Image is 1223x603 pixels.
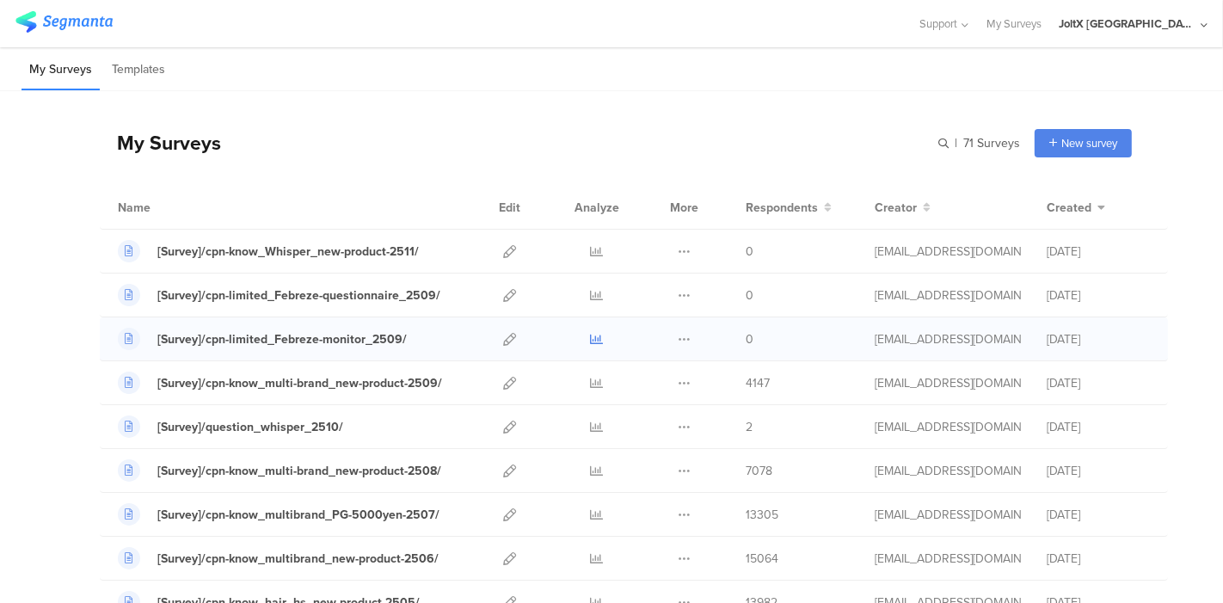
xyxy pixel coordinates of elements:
button: Creator [875,199,931,217]
div: Name [118,199,221,217]
div: [Survey]/cpn-know_multi-brand_new-product-2508/ [157,462,441,480]
a: [Survey]/cpn-know_multi-brand_new-product-2508/ [118,459,441,482]
div: kumai.ik@pg.com [875,506,1021,524]
div: More [666,186,703,229]
span: Respondents [746,199,818,217]
a: [Survey]/cpn-know_multi-brand_new-product-2509/ [118,372,442,394]
div: [DATE] [1047,330,1150,348]
div: JoltX [GEOGRAPHIC_DATA] [1059,15,1196,32]
span: Creator [875,199,917,217]
li: My Surveys [22,50,100,90]
div: kumai.ik@pg.com [875,374,1021,392]
div: My Surveys [100,128,221,157]
div: [Survey]/cpn-limited_Febreze-questionnaire_2509/ [157,286,440,305]
div: [DATE] [1047,418,1150,436]
img: segmanta logo [15,11,113,33]
div: [DATE] [1047,462,1150,480]
div: kumai.ik@pg.com [875,243,1021,261]
span: 4147 [746,374,770,392]
div: [DATE] [1047,506,1150,524]
div: kumai.ik@pg.com [875,418,1021,436]
div: [Survey]/cpn-know_Whisper_new-product-2511/ [157,243,419,261]
div: [DATE] [1047,286,1150,305]
div: kumai.ik@pg.com [875,286,1021,305]
div: Analyze [571,186,623,229]
span: New survey [1061,135,1117,151]
div: Edit [491,186,528,229]
span: 13305 [746,506,778,524]
span: | [952,134,960,152]
div: [Survey]/cpn-know_multibrand_PG-5000yen-2507/ [157,506,439,524]
span: 7078 [746,462,772,480]
span: 2 [746,418,753,436]
span: 0 [746,286,753,305]
button: Created [1047,199,1105,217]
div: [DATE] [1047,243,1150,261]
button: Respondents [746,199,832,217]
span: Support [920,15,958,32]
span: Created [1047,199,1091,217]
a: [Survey]/cpn-know_Whisper_new-product-2511/ [118,240,419,262]
a: [Survey]/question_whisper_2510/ [118,415,343,438]
div: [DATE] [1047,550,1150,568]
span: 15064 [746,550,778,568]
a: [Survey]/cpn-limited_Febreze-questionnaire_2509/ [118,284,440,306]
div: [Survey]/question_whisper_2510/ [157,418,343,436]
div: [Survey]/cpn-limited_Febreze-monitor_2509/ [157,330,407,348]
a: [Survey]/cpn-know_multibrand_PG-5000yen-2507/ [118,503,439,526]
div: kumai.ik@pg.com [875,462,1021,480]
li: Templates [104,50,173,90]
span: 71 Surveys [963,134,1020,152]
span: 0 [746,243,753,261]
span: 0 [746,330,753,348]
div: [Survey]/cpn-know_multibrand_new-product-2506/ [157,550,439,568]
div: kumai.ik@pg.com [875,550,1021,568]
div: [DATE] [1047,374,1150,392]
a: [Survey]/cpn-limited_Febreze-monitor_2509/ [118,328,407,350]
a: [Survey]/cpn-know_multibrand_new-product-2506/ [118,547,439,569]
div: [Survey]/cpn-know_multi-brand_new-product-2509/ [157,374,442,392]
div: kumai.ik@pg.com [875,330,1021,348]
